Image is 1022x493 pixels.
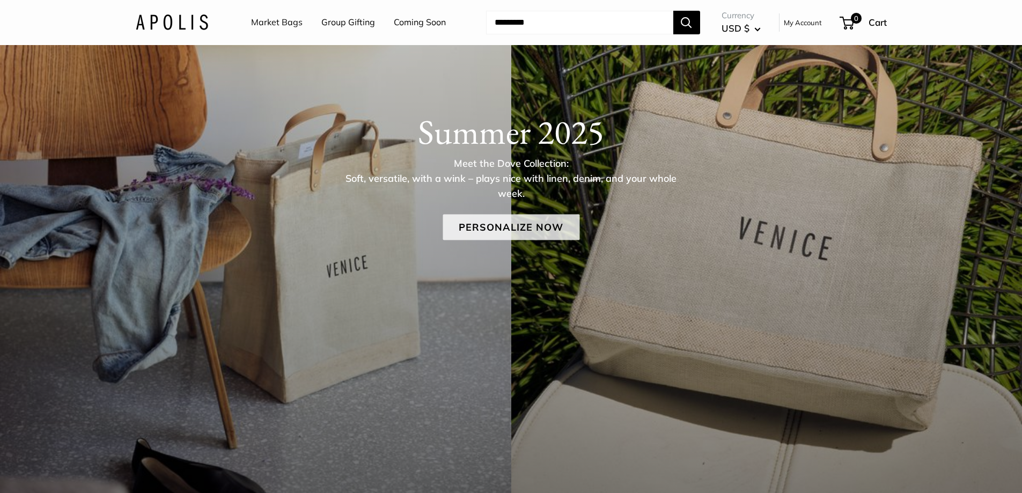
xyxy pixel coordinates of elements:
[321,14,375,31] a: Group Gifting
[722,20,761,37] button: USD $
[136,14,208,30] img: Apolis
[841,14,887,31] a: 0 Cart
[850,13,861,24] span: 0
[337,156,686,201] p: Meet the Dove Collection: Soft, versatile, with a wink – plays nice with linen, denim, and your w...
[722,23,749,34] span: USD $
[784,16,822,29] a: My Account
[443,214,579,240] a: Personalize Now
[136,111,887,152] h1: Summer 2025
[394,14,446,31] a: Coming Soon
[251,14,303,31] a: Market Bags
[869,17,887,28] span: Cart
[673,11,700,34] button: Search
[486,11,673,34] input: Search...
[722,8,761,23] span: Currency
